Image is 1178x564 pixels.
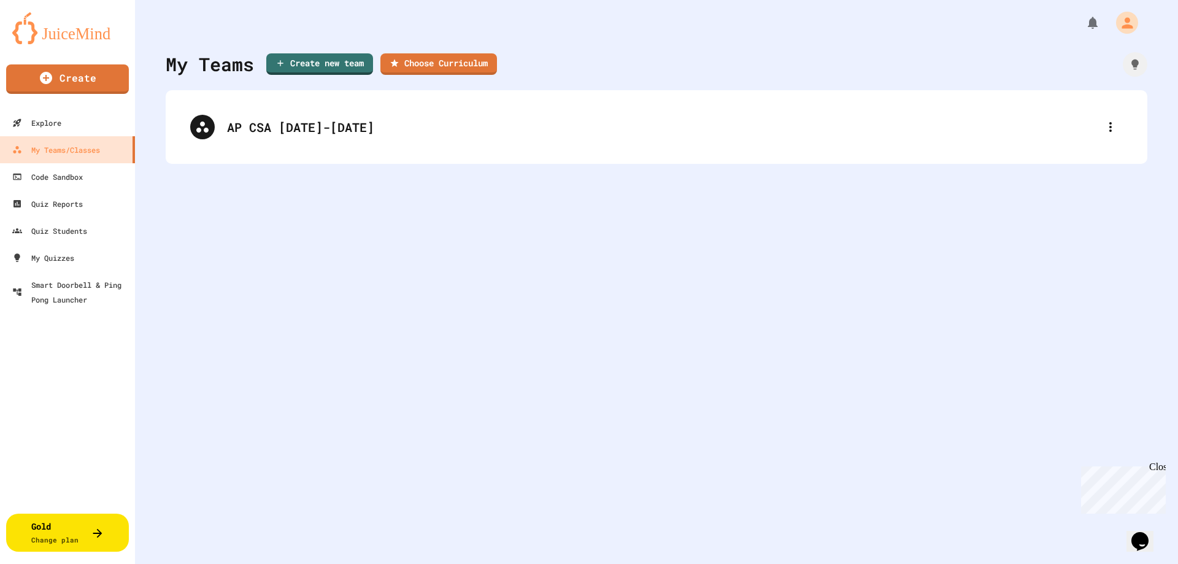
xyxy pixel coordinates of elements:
div: Smart Doorbell & Ping Pong Launcher [12,277,130,307]
div: My Teams [166,50,254,78]
div: My Account [1103,9,1141,37]
a: Choose Curriculum [380,53,497,75]
div: How it works [1123,52,1147,77]
a: Create new team [266,53,373,75]
div: Quiz Reports [12,196,83,211]
div: My Notifications [1063,12,1103,33]
div: Chat with us now!Close [5,5,85,78]
div: My Quizzes [12,250,74,265]
div: Gold [31,520,79,546]
a: Create [6,64,129,94]
span: Change plan [31,535,79,544]
div: Quiz Students [12,223,87,238]
div: My Teams/Classes [12,142,100,157]
div: Explore [12,115,61,130]
div: AP CSA [DATE]-[DATE] [227,118,1098,136]
img: logo-orange.svg [12,12,123,44]
div: Code Sandbox [12,169,83,184]
button: GoldChange plan [6,514,129,552]
iframe: chat widget [1126,515,1166,552]
iframe: chat widget [1076,462,1166,514]
div: AP CSA [DATE]-[DATE] [178,102,1135,152]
